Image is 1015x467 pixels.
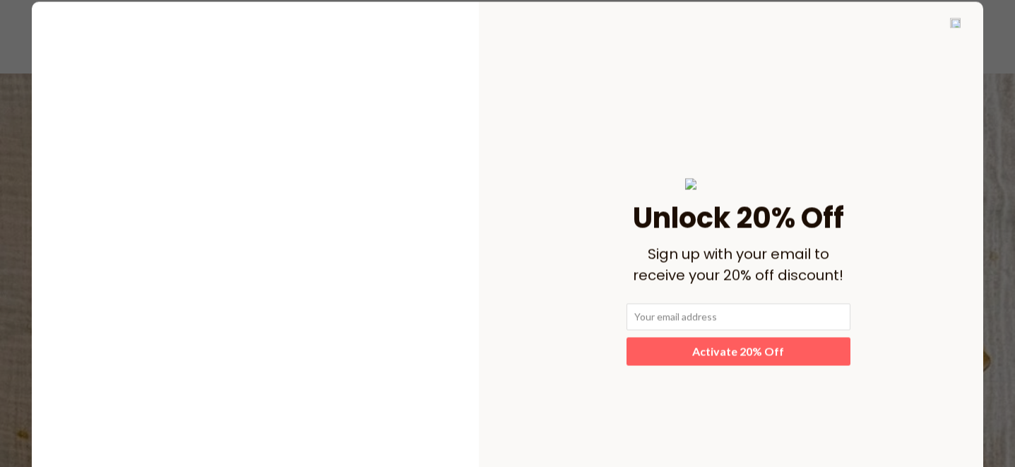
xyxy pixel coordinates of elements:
input: Your email address [596,303,820,331]
strong: Unlock 20% Off [603,198,814,237]
button: Activate 20% Off [596,337,820,365]
img: 3a958565-966c-4efa-bd05-948697f4ef74 [920,18,930,28]
strong: Activate 20% Off [662,344,754,357]
span: Sign up with your email to receive your 20% off discount! [603,244,813,285]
